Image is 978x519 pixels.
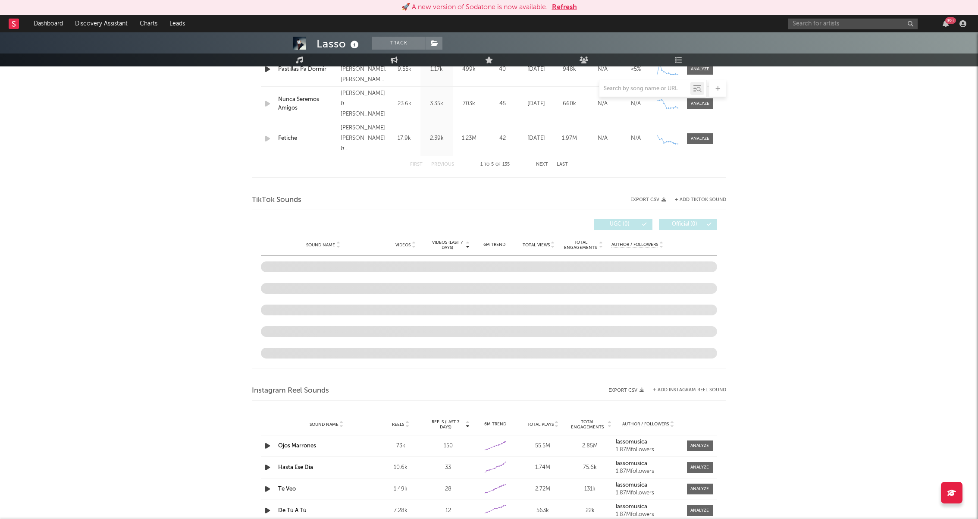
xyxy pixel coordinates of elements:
[621,100,650,108] div: N/A
[616,439,680,445] a: lassomusica
[484,163,489,167] span: to
[310,422,339,427] span: Sound Name
[317,37,361,51] div: Lasso
[390,134,418,143] div: 17.9k
[392,422,404,427] span: Reels
[401,2,548,13] div: 🚀 A new version of Sodatone is now available.
[630,197,666,202] button: Export CSV
[278,508,307,513] a: De Tú A Tú
[379,485,422,494] div: 1.49k
[536,162,548,167] button: Next
[569,442,612,450] div: 2.85M
[616,504,680,510] a: lassomusica
[616,482,647,488] strong: lassomusica
[252,195,301,205] span: TikTok Sounds
[474,421,517,428] div: 6M Trend
[616,504,647,510] strong: lassomusica
[379,442,422,450] div: 73k
[522,65,551,74] div: [DATE]
[523,242,550,248] span: Total Views
[521,485,564,494] div: 2.72M
[527,422,554,427] span: Total Plays
[555,65,584,74] div: 948k
[423,100,451,108] div: 3.35k
[521,506,564,515] div: 563k
[588,65,617,74] div: N/A
[616,490,680,496] div: 1.87M followers
[616,461,647,466] strong: lassomusica
[278,134,336,143] a: Fetiche
[426,442,470,450] div: 150
[390,100,418,108] div: 23.6k
[426,506,470,515] div: 12
[611,242,658,248] span: Author / Followers
[278,465,313,470] a: Hasta Ese Día
[622,421,669,427] span: Author / Followers
[594,219,652,230] button: UGC(0)
[659,219,717,230] button: Official(0)
[278,95,336,112] a: Nunca Seremos Amigos
[665,222,704,227] span: Official ( 0 )
[471,160,519,170] div: 1 5 135
[423,65,451,74] div: 1.17k
[616,482,680,488] a: lassomusica
[552,2,577,13] button: Refresh
[569,485,612,494] div: 131k
[621,134,650,143] div: N/A
[341,54,386,85] div: [PERSON_NAME], [PERSON_NAME], [PERSON_NAME] & [PERSON_NAME]
[252,386,329,396] span: Instagram Reel Sounds
[616,439,647,445] strong: lassomusica
[555,100,584,108] div: 660k
[278,443,316,449] a: Ojos Marrones
[569,463,612,472] div: 75.6k
[675,198,726,202] button: + Add TikTok Sound
[616,469,680,475] div: 1.87M followers
[945,17,956,24] div: 99 +
[666,198,726,202] button: + Add TikTok Sound
[600,222,639,227] span: UGC ( 0 )
[341,88,386,120] div: [PERSON_NAME] & [PERSON_NAME]
[588,100,617,108] div: N/A
[134,15,163,32] a: Charts
[423,134,451,143] div: 2.39k
[426,419,464,430] span: Reels (last 7 days)
[379,463,422,472] div: 10.6k
[563,240,598,250] span: Total Engagements
[495,163,501,167] span: of
[616,447,680,453] div: 1.87M followers
[163,15,191,32] a: Leads
[943,20,949,27] button: 99+
[522,134,551,143] div: [DATE]
[569,506,612,515] div: 22k
[69,15,134,32] a: Discovery Assistant
[487,65,517,74] div: 40
[372,37,426,50] button: Track
[569,419,607,430] span: Total Engagements
[455,134,483,143] div: 1.23M
[390,65,418,74] div: 9.55k
[379,506,422,515] div: 7.28k
[487,100,517,108] div: 45
[278,65,336,74] a: Pastillas Pa Dormir
[455,65,483,74] div: 499k
[426,463,470,472] div: 33
[521,442,564,450] div: 55.5M
[521,463,564,472] div: 1.74M
[621,65,650,74] div: <5%
[522,100,551,108] div: [DATE]
[788,19,918,29] input: Search for artists
[426,485,470,494] div: 28
[410,162,423,167] button: First
[278,486,296,492] a: Te Veo
[430,240,465,250] span: Videos (last 7 days)
[306,242,335,248] span: Sound Name
[557,162,568,167] button: Last
[487,134,517,143] div: 42
[455,100,483,108] div: 703k
[431,162,454,167] button: Previous
[28,15,69,32] a: Dashboard
[341,123,386,154] div: [PERSON_NAME] [PERSON_NAME] & [PERSON_NAME]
